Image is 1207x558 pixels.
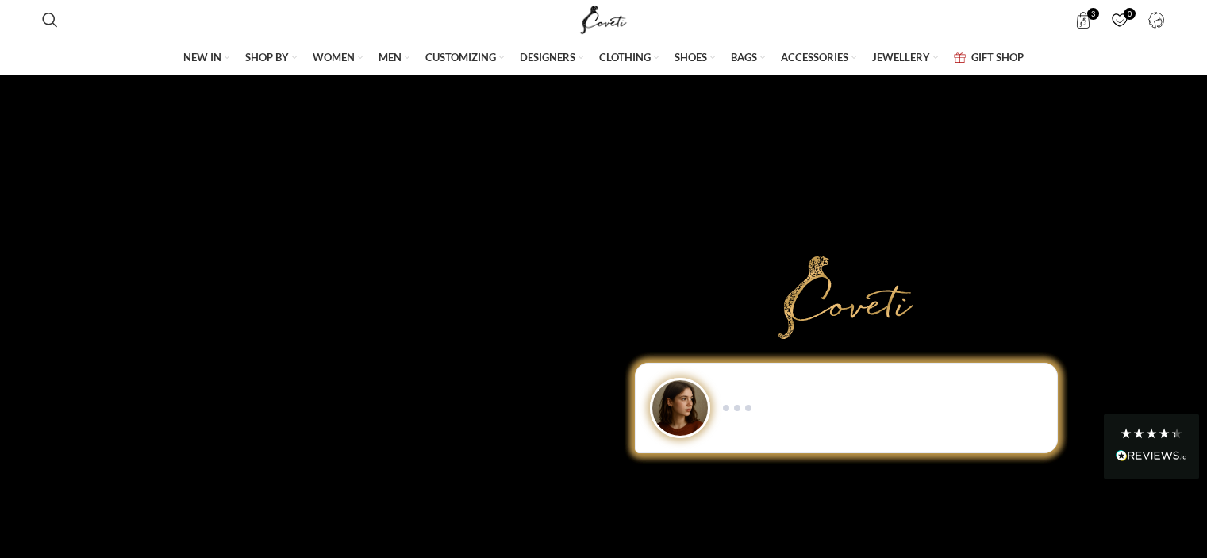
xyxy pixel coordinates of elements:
[778,256,913,338] img: Primary Gold
[425,41,504,75] a: CUSTOMIZING
[1104,4,1136,36] a: 0
[1120,427,1183,440] div: 4.28 Stars
[245,50,289,64] span: SHOP BY
[781,50,848,64] span: ACCESSORIES
[1116,450,1187,461] img: REVIEWS.io
[1104,4,1136,36] div: My Wishlist
[183,50,221,64] span: NEW IN
[599,50,651,64] span: CLOTHING
[577,12,630,25] a: Site logo
[781,41,856,75] a: ACCESSORIES
[313,41,363,75] a: WOMEN
[1116,446,1187,467] div: Read All Reviews
[520,50,575,64] span: DESIGNERS
[599,41,659,75] a: CLOTHING
[971,50,1024,64] span: GIFT SHOP
[731,41,765,75] a: BAGS
[379,50,402,64] span: MEN
[675,50,707,64] span: SHOES
[520,41,583,75] a: DESIGNERS
[624,363,1069,453] div: Chat to Shop demo
[34,41,1173,75] div: Main navigation
[1087,8,1099,20] span: 3
[183,41,229,75] a: NEW IN
[872,50,930,64] span: JEWELLERY
[954,41,1024,75] a: GIFT SHOP
[1067,4,1100,36] a: 3
[1104,414,1199,479] div: Read All Reviews
[379,41,409,75] a: MEN
[313,50,355,64] span: WOMEN
[34,4,66,36] a: Search
[245,41,297,75] a: SHOP BY
[872,41,938,75] a: JEWELLERY
[954,52,966,63] img: GiftBag
[675,41,715,75] a: SHOES
[731,50,757,64] span: BAGS
[425,50,496,64] span: CUSTOMIZING
[1124,8,1136,20] span: 0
